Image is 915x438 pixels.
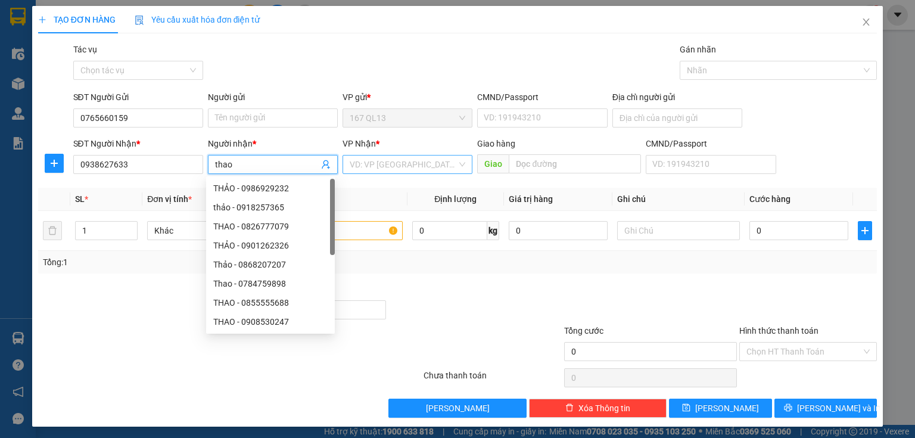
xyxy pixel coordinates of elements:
[861,17,871,27] span: close
[749,194,790,204] span: Cước hàng
[682,403,690,413] span: save
[350,109,465,127] span: 167 QL13
[208,137,338,150] div: Người nhận
[213,315,328,328] div: THAO - 0908530247
[38,15,116,24] span: TẠO ĐƠN HÀNG
[477,91,607,104] div: CMND/Passport
[45,154,64,173] button: plus
[147,194,192,204] span: Đơn vị tính
[213,258,328,271] div: Thảo - 0868207207
[564,326,603,336] span: Tổng cước
[680,45,716,54] label: Gán nhãn
[213,239,328,252] div: THẢO - 0901262326
[612,108,742,128] input: Địa chỉ của người gửi
[213,296,328,309] div: THAO - 0855555688
[612,188,745,211] th: Ghi chú
[321,160,331,169] span: user-add
[434,194,477,204] span: Định lượng
[206,217,335,236] div: THAO - 0826777079
[343,91,472,104] div: VP gửi
[509,194,553,204] span: Giá trị hàng
[617,221,740,240] input: Ghi Chú
[426,402,490,415] span: [PERSON_NAME]
[509,221,608,240] input: 0
[509,154,641,173] input: Dọc đường
[858,221,872,240] button: plus
[784,403,792,413] span: printer
[343,139,376,148] span: VP Nhận
[73,137,203,150] div: SĐT Người Nhận
[797,402,880,415] span: [PERSON_NAME] và In
[774,399,877,418] button: printer[PERSON_NAME] và In
[578,402,630,415] span: Xóa Thông tin
[206,198,335,217] div: thảo - 0918257365
[213,182,328,195] div: THẢO - 0986929232
[646,137,776,150] div: CMND/Passport
[206,179,335,198] div: THẢO - 0986929232
[135,15,260,24] span: Yêu cầu xuất hóa đơn điện tử
[612,91,742,104] div: Địa chỉ người gửi
[695,402,759,415] span: [PERSON_NAME]
[565,403,574,413] span: delete
[477,154,509,173] span: Giao
[206,274,335,293] div: Thao - 0784759898
[477,139,515,148] span: Giao hàng
[669,399,772,418] button: save[PERSON_NAME]
[38,15,46,24] span: plus
[422,369,562,390] div: Chưa thanh toán
[388,399,526,418] button: [PERSON_NAME]
[45,159,63,168] span: plus
[73,45,97,54] label: Tác vụ
[208,91,338,104] div: Người gửi
[154,222,263,240] span: Khác
[739,326,818,336] label: Hình thức thanh toán
[206,236,335,255] div: THẢO - 0901262326
[206,312,335,331] div: THAO - 0908530247
[529,399,667,418] button: deleteXóa Thông tin
[849,6,883,39] button: Close
[43,256,354,269] div: Tổng: 1
[213,277,328,290] div: Thao - 0784759898
[858,226,872,235] span: plus
[75,194,85,204] span: SL
[213,201,328,214] div: thảo - 0918257365
[206,255,335,274] div: Thảo - 0868207207
[135,15,144,25] img: icon
[206,293,335,312] div: THAO - 0855555688
[43,221,62,240] button: delete
[213,220,328,233] div: THAO - 0826777079
[73,91,203,104] div: SĐT Người Gửi
[487,221,499,240] span: kg
[280,221,403,240] input: VD: Bàn, Ghế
